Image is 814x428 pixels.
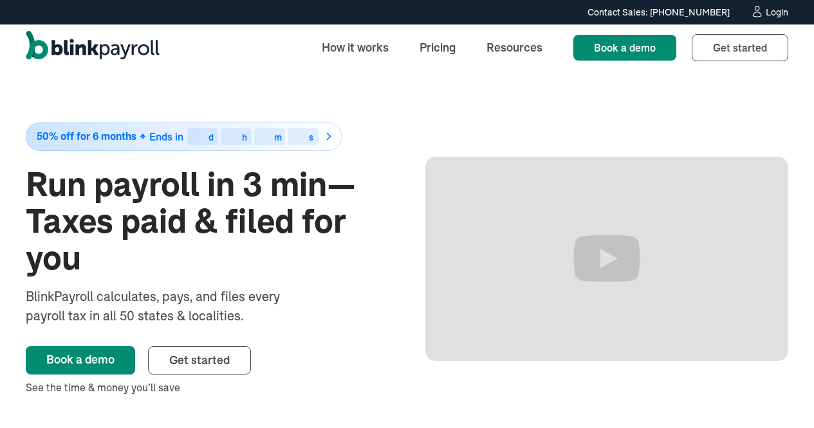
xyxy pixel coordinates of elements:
[573,35,676,61] a: Book a demo
[587,6,730,19] div: Contact Sales: [PHONE_NUMBER]
[148,346,251,374] a: Get started
[425,157,789,361] iframe: Run Payroll in 3 min with BlinkPayroll
[750,5,788,19] a: Login
[409,34,466,61] a: Pricing
[169,353,230,367] span: Get started
[242,133,247,142] div: h
[692,34,788,61] a: Get started
[311,34,399,61] a: How it works
[309,133,313,142] div: s
[766,8,788,17] div: Login
[26,122,389,151] a: 50% off for 6 monthsEnds indhms
[476,34,553,61] a: Resources
[26,166,389,277] h1: Run payroll in 3 min—Taxes paid & filed for you
[274,133,282,142] div: m
[26,380,389,395] div: See the time & money you’ll save
[26,31,160,64] a: home
[594,41,656,54] span: Book a demo
[37,131,136,142] span: 50% off for 6 months
[26,346,135,374] a: Book a demo
[26,287,314,326] div: BlinkPayroll calculates, pays, and files every payroll tax in all 50 states & localities.
[149,130,183,143] span: Ends in
[713,41,767,54] span: Get started
[208,133,214,142] div: d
